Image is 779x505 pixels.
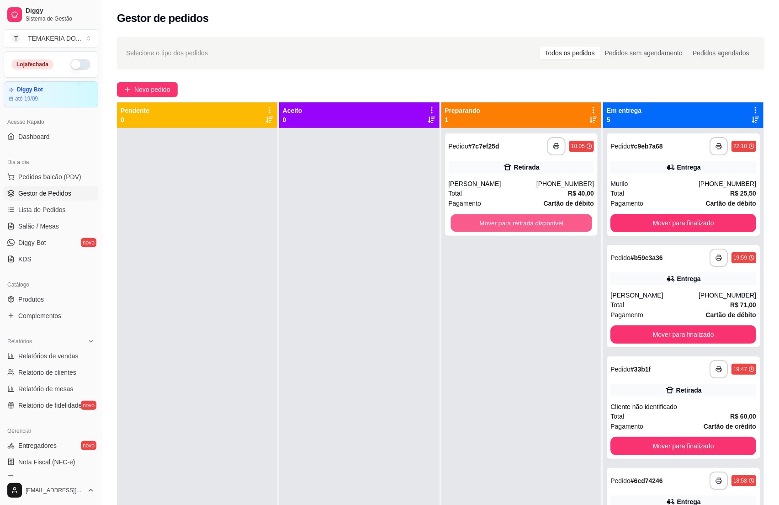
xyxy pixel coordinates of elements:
[18,238,46,247] span: Diggy Bot
[631,254,663,261] strong: # b59c3a36
[733,477,747,484] div: 18:58
[17,86,43,93] article: Diggy Bot
[706,200,756,207] strong: Cartão de débito
[26,7,95,15] span: Diggy
[18,441,57,450] span: Entregadores
[600,47,688,59] div: Pedidos sem agendamento
[733,254,747,261] div: 19:59
[4,235,98,250] a: Diggy Botnovo
[610,291,699,300] div: [PERSON_NAME]
[4,292,98,307] a: Produtos
[610,179,699,188] div: Murilo
[704,423,756,430] strong: Cartão de crédito
[4,424,98,438] div: Gerenciar
[677,163,701,172] div: Entrega
[4,471,98,486] a: Controle de caixa
[18,222,59,231] span: Salão / Mesas
[126,48,208,58] span: Selecione o tipo dos pedidos
[4,81,98,107] a: Diggy Botaté 19/09
[449,188,462,198] span: Total
[631,477,663,484] strong: # 6cd74246
[699,291,756,300] div: [PHONE_NUMBER]
[4,115,98,129] div: Acesso Rápido
[733,143,747,150] div: 22:10
[4,155,98,170] div: Dia a dia
[607,106,641,115] p: Em entrega
[18,474,68,483] span: Controle de caixa
[468,143,499,150] strong: # 7c7ef25d
[4,219,98,234] a: Salão / Mesas
[4,438,98,453] a: Entregadoresnovo
[26,487,84,494] span: [EMAIL_ADDRESS][DOMAIN_NAME]
[610,477,631,484] span: Pedido
[4,170,98,184] button: Pedidos balcão (PDV)
[11,59,53,69] div: Loja fechada
[610,198,643,208] span: Pagamento
[4,129,98,144] a: Dashboard
[610,325,756,344] button: Mover para finalizado
[688,47,754,59] div: Pedidos agendados
[18,172,81,181] span: Pedidos balcão (PDV)
[733,366,747,373] div: 19:47
[730,413,756,420] strong: R$ 60,00
[18,255,32,264] span: KDS
[124,86,131,93] span: plus
[4,277,98,292] div: Catálogo
[568,190,594,197] strong: R$ 40,00
[4,4,98,26] a: DiggySistema de Gestão
[18,311,61,320] span: Complementos
[610,143,631,150] span: Pedido
[449,179,537,188] div: [PERSON_NAME]
[610,411,624,421] span: Total
[18,295,44,304] span: Produtos
[610,402,756,411] div: Cliente não identificado
[18,205,66,214] span: Lista de Pedidos
[450,214,592,232] button: Mover para retirada disponível
[121,115,149,124] p: 0
[610,437,756,455] button: Mover para finalizado
[610,214,756,232] button: Mover para finalizado
[11,34,21,43] span: T
[18,189,71,198] span: Gestor de Pedidos
[7,338,32,345] span: Relatórios
[610,254,631,261] span: Pedido
[544,200,594,207] strong: Cartão de débito
[18,351,79,361] span: Relatórios de vendas
[4,398,98,413] a: Relatório de fidelidadenovo
[117,82,178,97] button: Novo pedido
[70,59,90,70] button: Alterar Status
[18,132,50,141] span: Dashboard
[571,143,585,150] div: 18:05
[18,457,75,467] span: Nota Fiscal (NFC-e)
[4,479,98,501] button: [EMAIL_ADDRESS][DOMAIN_NAME]
[28,34,81,43] div: TEMAKERIA DO ...
[4,202,98,217] a: Lista de Pedidos
[18,368,76,377] span: Relatório de clientes
[536,179,594,188] div: [PHONE_NUMBER]
[4,308,98,323] a: Complementos
[706,311,756,319] strong: Cartão de débito
[631,143,663,150] strong: # c9eb7a68
[610,188,624,198] span: Total
[730,190,756,197] strong: R$ 25,50
[4,382,98,396] a: Relatório de mesas
[4,252,98,266] a: KDS
[4,365,98,380] a: Relatório de clientes
[610,366,631,373] span: Pedido
[121,106,149,115] p: Pendente
[607,115,641,124] p: 5
[514,163,540,172] div: Retirada
[445,115,481,124] p: 1
[610,421,643,431] span: Pagamento
[134,85,170,95] span: Novo pedido
[730,301,756,308] strong: R$ 71,00
[610,310,643,320] span: Pagamento
[4,186,98,201] a: Gestor de Pedidos
[677,274,701,283] div: Entrega
[4,29,98,48] button: Select a team
[283,115,302,124] p: 0
[449,143,469,150] span: Pedido
[445,106,481,115] p: Preparando
[699,179,756,188] div: [PHONE_NUMBER]
[18,384,74,393] span: Relatório de mesas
